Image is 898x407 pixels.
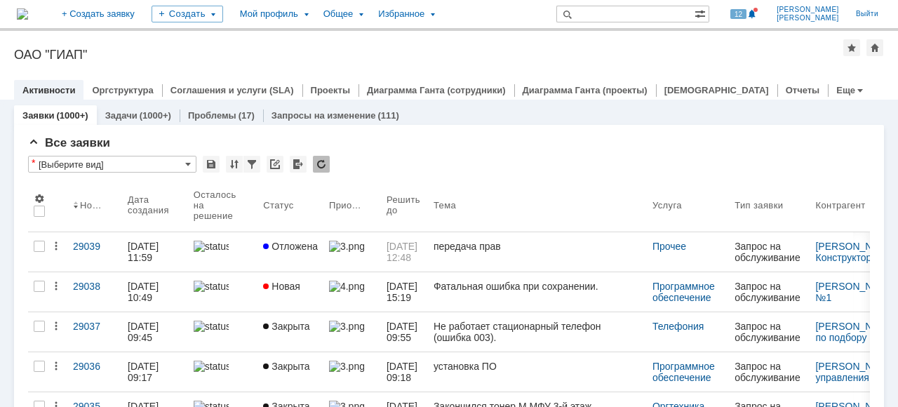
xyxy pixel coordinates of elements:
[387,241,420,263] span: [DATE] 12:48
[523,85,648,95] a: Диаграмма Ганта (проекты)
[735,281,804,303] div: Запрос на обслуживание
[311,85,350,95] a: Проекты
[73,281,116,292] div: 29038
[122,312,188,352] a: [DATE] 09:45
[652,200,682,211] div: Услуга
[3,101,15,112] img: download
[257,178,323,232] th: Статус
[122,178,188,232] th: Дата создания
[777,6,839,14] span: [PERSON_NAME]
[428,178,647,232] th: Тема
[786,85,820,95] a: Отчеты
[323,312,381,352] a: 3.png
[226,156,243,173] div: Сортировка...
[67,272,122,312] a: 29038
[188,178,258,232] th: Осталось на решение
[73,321,116,332] div: 29037
[729,178,810,232] th: Тип заявки
[128,361,161,383] div: [DATE] 09:17
[387,194,422,215] div: Решить до
[80,200,105,211] div: Номер
[6,171,18,182] img: download
[381,272,428,312] a: [DATE] 15:19
[25,200,299,215] div: [PERSON_NAME], добрый день.
[664,85,769,95] a: [DEMOGRAPHIC_DATA]
[329,200,364,211] div: Приоритет
[272,110,376,121] a: Запросы на изменение
[28,136,110,149] span: Все заявки
[52,107,83,131] a: [DATE] в 9:52
[243,156,260,173] div: Фильтрация...
[188,232,258,272] a: statusbar-100 (1).png
[428,272,647,312] a: Фатальная ошибка при сохранении.
[428,352,647,392] a: установка ПО
[263,321,309,332] span: Закрыта
[188,110,236,121] a: Проблемы
[17,107,46,119] div: Максим Зуев, maksim.zuev@giap.ru, Отправитель подтверждён и проверен
[170,85,294,95] a: Соглашения и услуги (SLA)
[140,110,171,121] div: (1000+)
[67,352,122,392] a: 29036
[122,352,188,392] a: [DATE] 09:17
[152,6,223,22] div: Создать
[815,321,896,332] a: [PERSON_NAME]
[17,8,28,20] img: logo
[434,281,641,292] div: Фатальная ошибка при сохранении.
[323,178,381,232] th: Приоритет
[652,321,704,332] a: Телефония
[34,193,45,204] span: Настройки
[815,361,896,372] a: [PERSON_NAME]
[67,312,122,352] a: 29037
[387,361,420,383] span: [DATE] 09:18
[17,119,101,147] div: 2 получателя
[73,361,116,372] div: 29036
[381,312,428,352] a: [DATE] 09:55
[290,156,307,173] div: Экспорт списка
[729,352,810,392] a: Запрос на обслуживание
[729,232,810,272] a: Запрос на обслуживание
[188,352,258,392] a: statusbar-100 (1).png
[51,281,62,292] div: Действия
[836,85,855,95] a: Еще
[67,178,122,232] th: Номер
[381,232,428,272] a: [DATE] 12:48
[434,361,641,372] div: установка ПО
[843,39,860,56] div: Добавить в избранное
[239,110,255,121] div: (17)
[25,338,119,349] strong: [PERSON_NAME]
[128,281,161,303] div: [DATE] 10:49
[32,158,35,168] div: Настройки списка отличаются от сохраненных в виде
[730,9,746,19] span: 12
[329,361,364,372] img: 3.png
[257,352,323,392] a: Закрыта
[22,110,54,121] a: Заявки
[434,241,641,252] div: передача прав
[188,272,258,312] a: statusbar-40 (1).png
[263,200,293,211] div: Статус
[267,156,283,173] div: Скопировать ссылку на список
[647,178,729,232] th: Услуга
[652,241,686,252] a: Прочее
[122,272,188,312] a: [DATE] 10:49
[188,312,258,352] a: statusbar-100 (1).png
[815,200,865,211] div: Контрагент
[51,361,62,372] div: Действия
[122,232,188,272] a: [DATE] 11:59
[25,12,112,95] span: Доступ к папке проекта 1916 (Павленко)
[428,232,647,272] a: передача прав
[17,107,43,119] span: maksim.zuev@giap.ru
[329,241,364,252] img: 3.png
[51,241,62,252] div: Действия
[735,361,804,383] div: Запрос на обслуживание
[367,85,506,95] a: Диаграмма Ганта (сотрудники)
[203,156,220,173] div: Сохранить вид
[128,241,161,263] div: [DATE] 11:59
[323,352,381,392] a: 3.png
[735,321,804,343] div: Запрос на обслуживание
[434,200,457,211] div: Тема
[428,312,647,352] a: Не работает стационарный телефон (ошибка 003).
[14,48,843,62] div: ОАО "ГИАП"
[263,241,318,252] span: Отложена
[313,156,330,173] div: Обновлять список
[381,352,428,392] a: [DATE] 09:18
